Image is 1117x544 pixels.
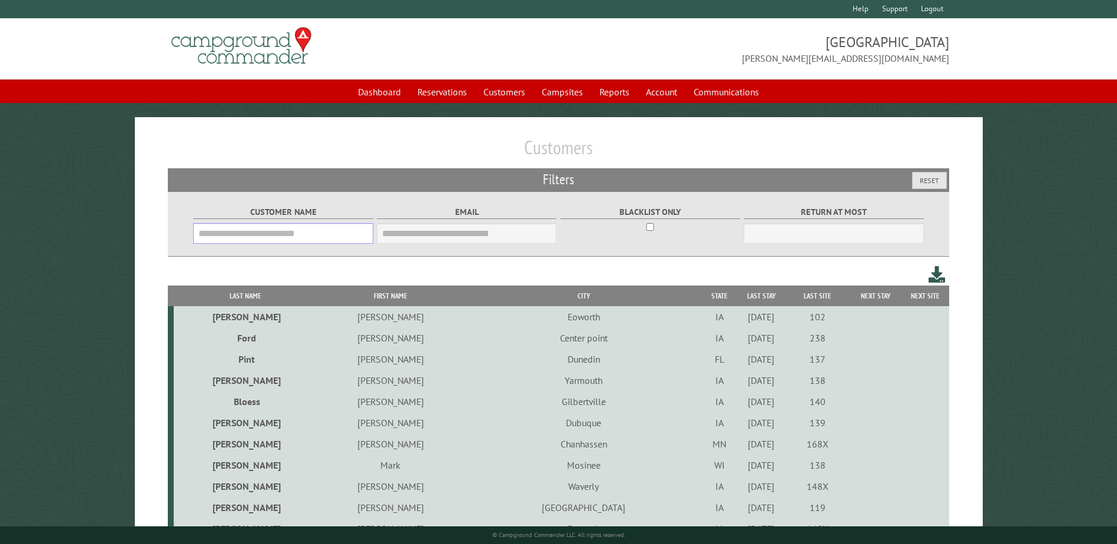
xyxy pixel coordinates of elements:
[174,306,316,327] td: [PERSON_NAME]
[174,412,316,433] td: [PERSON_NAME]
[559,32,949,65] span: [GEOGRAPHIC_DATA] [PERSON_NAME][EMAIL_ADDRESS][DOMAIN_NAME]
[174,391,316,412] td: Bloess
[317,412,465,433] td: [PERSON_NAME]
[317,497,465,518] td: [PERSON_NAME]
[787,349,849,370] td: 137
[592,81,637,103] a: Reports
[703,412,735,433] td: IA
[464,476,703,497] td: Waverly
[317,391,465,412] td: [PERSON_NAME]
[168,136,949,168] h1: Customers
[912,172,947,189] button: Reset
[193,205,373,219] label: Customer Name
[929,264,946,286] a: Download this customer list (.csv)
[317,286,465,306] th: First Name
[738,438,785,450] div: [DATE]
[377,205,556,219] label: Email
[351,81,408,103] a: Dashboard
[787,306,849,327] td: 102
[687,81,766,103] a: Communications
[174,349,316,370] td: Pint
[703,349,735,370] td: FL
[703,370,735,391] td: IA
[703,286,735,306] th: State
[168,168,949,191] h2: Filters
[738,523,785,535] div: [DATE]
[744,205,923,219] label: Return at most
[902,286,949,306] th: Next Site
[738,417,785,429] div: [DATE]
[787,391,849,412] td: 140
[317,455,465,476] td: Mark
[174,327,316,349] td: Ford
[464,391,703,412] td: Gilbertville
[787,327,849,349] td: 238
[317,370,465,391] td: [PERSON_NAME]
[464,370,703,391] td: Yarmouth
[738,480,785,492] div: [DATE]
[703,455,735,476] td: WI
[464,327,703,349] td: Center point
[174,286,316,306] th: Last Name
[464,518,703,539] td: Decorah
[703,433,735,455] td: MN
[464,497,703,518] td: [GEOGRAPHIC_DATA]
[174,433,316,455] td: [PERSON_NAME]
[736,286,787,306] th: Last Stay
[174,497,316,518] td: [PERSON_NAME]
[168,23,315,69] img: Campground Commander
[703,497,735,518] td: IA
[703,327,735,349] td: IA
[492,531,625,539] small: © Campground Commander LLC. All rights reserved.
[464,455,703,476] td: Mosinee
[703,476,735,497] td: IA
[317,349,465,370] td: [PERSON_NAME]
[174,518,316,539] td: [PERSON_NAME]
[317,518,465,539] td: [PERSON_NAME]
[464,306,703,327] td: Eoworth
[738,374,785,386] div: [DATE]
[476,81,532,103] a: Customers
[787,433,849,455] td: 168X
[738,311,785,323] div: [DATE]
[317,327,465,349] td: [PERSON_NAME]
[464,433,703,455] td: Chanhassen
[464,349,703,370] td: Dunedin
[787,518,849,539] td: 148X
[738,353,785,365] div: [DATE]
[639,81,684,103] a: Account
[738,459,785,471] div: [DATE]
[703,518,735,539] td: IA
[561,205,740,219] label: Blacklist only
[787,412,849,433] td: 139
[317,433,465,455] td: [PERSON_NAME]
[787,286,849,306] th: Last Site
[787,370,849,391] td: 138
[464,286,703,306] th: City
[174,455,316,476] td: [PERSON_NAME]
[703,306,735,327] td: IA
[174,476,316,497] td: [PERSON_NAME]
[787,476,849,497] td: 148X
[787,497,849,518] td: 119
[738,396,785,407] div: [DATE]
[464,412,703,433] td: Dubuque
[410,81,474,103] a: Reservations
[738,502,785,513] div: [DATE]
[317,306,465,327] td: [PERSON_NAME]
[174,370,316,391] td: [PERSON_NAME]
[738,332,785,344] div: [DATE]
[787,455,849,476] td: 138
[317,476,465,497] td: [PERSON_NAME]
[849,286,902,306] th: Next Stay
[703,391,735,412] td: IA
[535,81,590,103] a: Campsites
